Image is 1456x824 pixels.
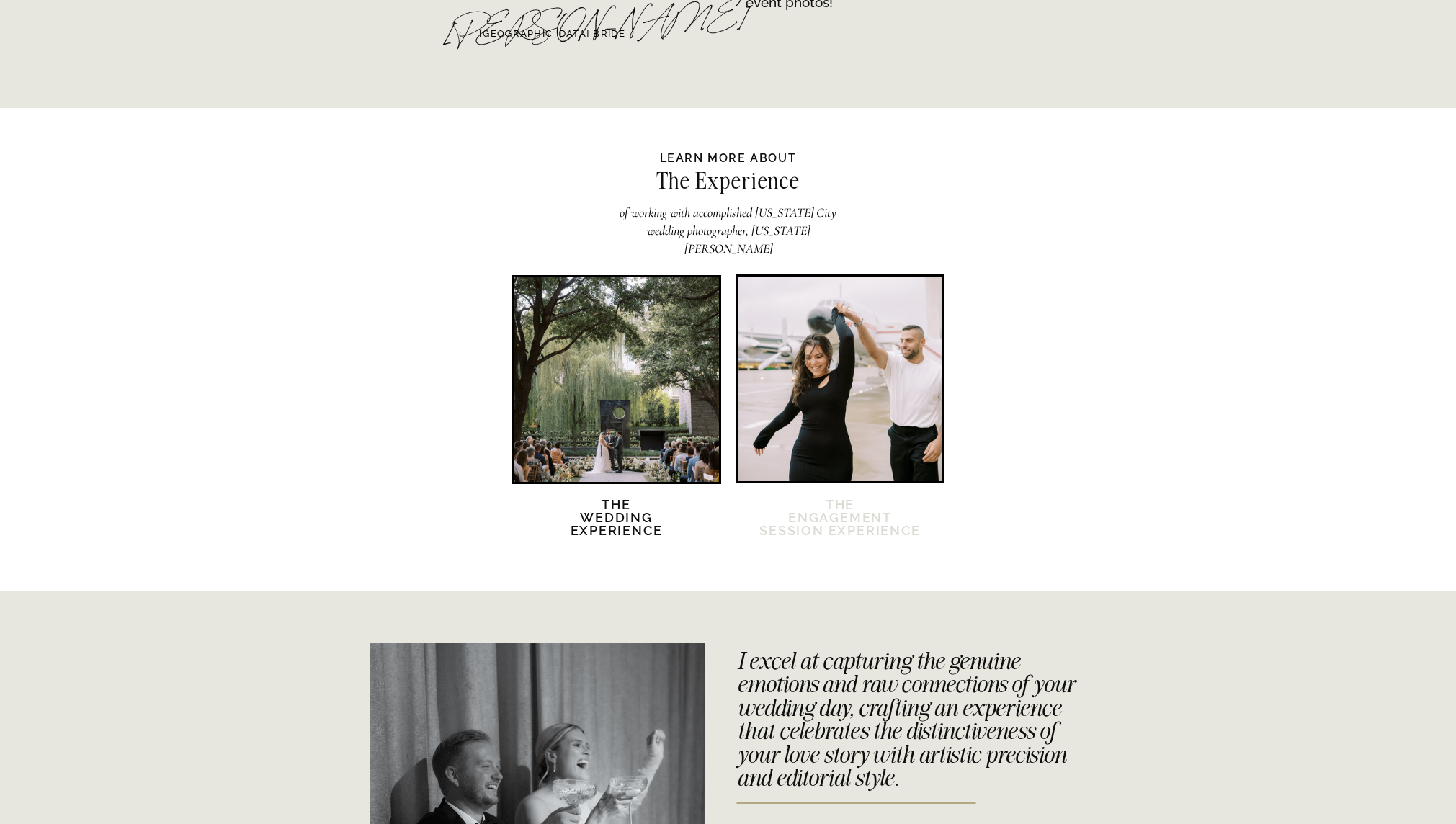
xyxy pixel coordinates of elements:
a: TheWedding Experience [555,498,679,555]
h3: I excel at capturing the genuine emotions and raw connections of your wedding day, crafting an ex... [737,649,1077,772]
h2: The Engagement session Experience [759,498,922,555]
a: [GEOGRAPHIC_DATA] BRIDE [456,27,649,42]
a: TheEngagement session Experience [759,498,922,555]
h2: of working with accomplished [US_STATE] City wedding photographer, [US_STATE][PERSON_NAME] [612,204,844,239]
h2: The Experience [573,170,884,199]
h2: Learn more about [655,150,802,165]
h2: The Wedding Experience [555,498,679,555]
